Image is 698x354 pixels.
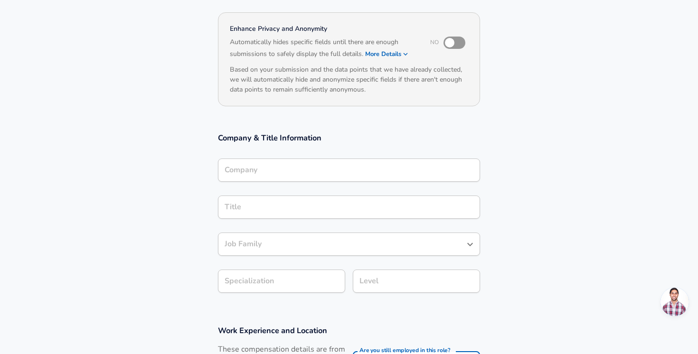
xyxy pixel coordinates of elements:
h6: Based on your submission and the data points that we have already collected, we will automaticall... [230,65,468,94]
h3: Work Experience and Location [218,325,480,336]
h4: Enhance Privacy and Anonymity [230,24,417,34]
input: Specialization [218,270,345,293]
div: Open chat [660,288,689,316]
button: More Details [365,47,409,61]
input: Software Engineer [222,237,462,252]
input: Software Engineer [222,200,476,214]
span: No [430,38,439,46]
h3: Company & Title Information [218,132,480,143]
h6: Automatically hides specific fields until there are enough submissions to safely display the full... [230,37,417,61]
input: Google [222,163,476,177]
label: Are you still employed in this role? [359,347,450,353]
input: L3 [357,274,476,289]
button: Open [463,238,477,251]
